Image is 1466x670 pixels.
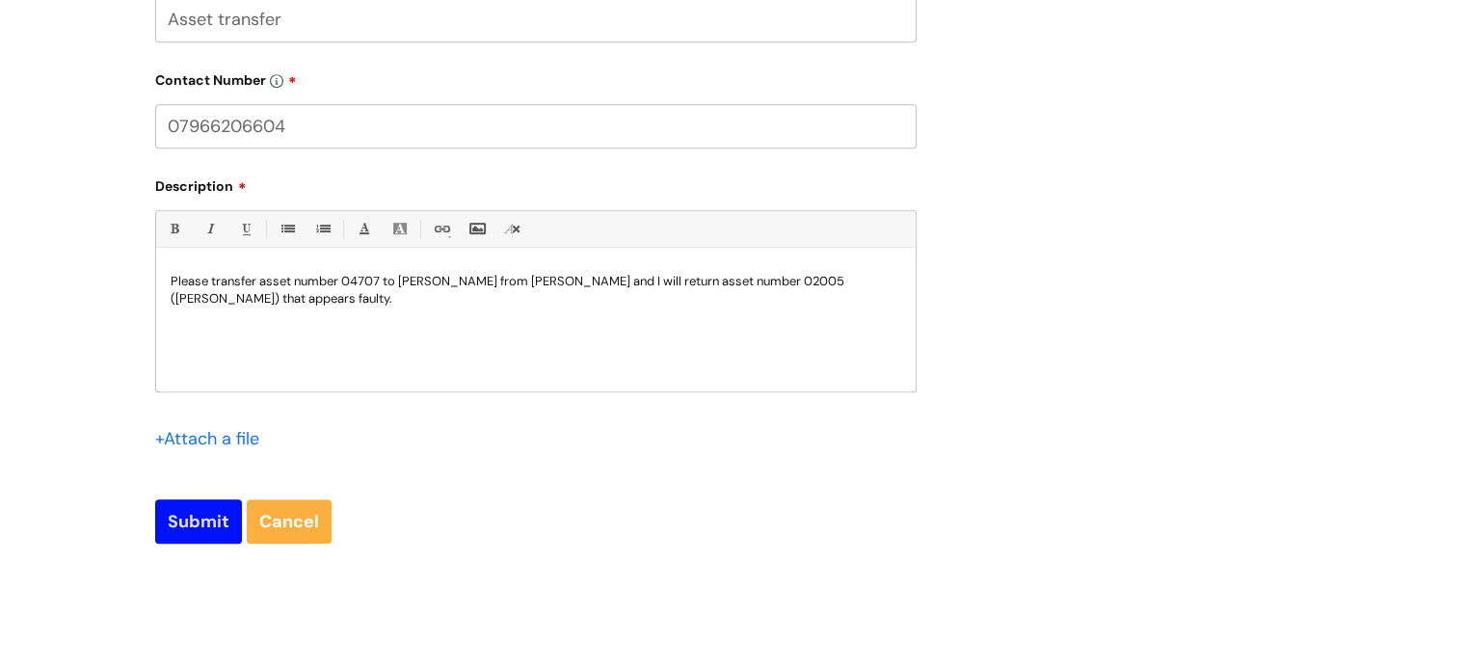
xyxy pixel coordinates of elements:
label: Contact Number [155,66,917,89]
img: info-icon.svg [270,74,283,88]
span: + [155,427,164,450]
p: Please transfer asset number 04707 to [PERSON_NAME] from [PERSON_NAME] and I will return asset nu... [171,273,901,308]
a: Font Color [352,217,376,241]
a: Insert Image... [465,217,489,241]
label: Description [155,172,917,195]
a: Italic (Ctrl-I) [198,217,222,241]
a: • Unordered List (Ctrl-Shift-7) [275,217,299,241]
a: Underline(Ctrl-U) [233,217,257,241]
div: Attach a file [155,423,271,454]
a: Back Color [387,217,412,241]
a: Bold (Ctrl-B) [162,217,186,241]
input: Submit [155,499,242,544]
a: Cancel [247,499,332,544]
a: Link [429,217,453,241]
a: Remove formatting (Ctrl-\) [500,217,524,241]
a: 1. Ordered List (Ctrl-Shift-8) [310,217,334,241]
